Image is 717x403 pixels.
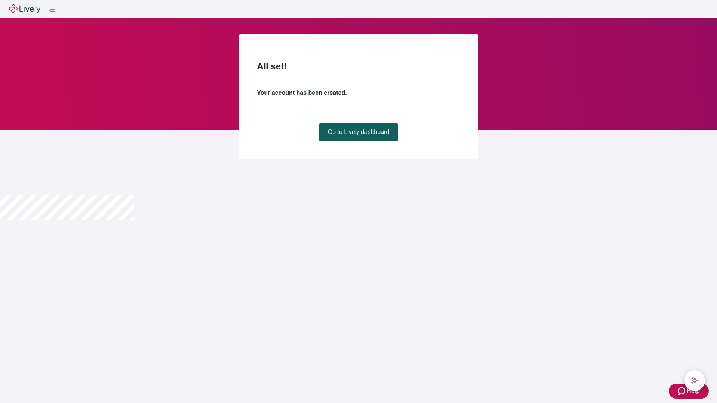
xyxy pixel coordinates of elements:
a: Go to Lively dashboard [319,123,398,141]
span: Help [687,387,700,396]
svg: Lively AI Assistant [691,377,698,384]
button: Log out [49,9,55,12]
button: chat [684,370,705,391]
svg: Zendesk support icon [678,387,687,396]
h2: All set! [257,60,460,73]
h4: Your account has been created. [257,88,460,97]
img: Lively [9,4,40,13]
button: Zendesk support iconHelp [669,384,709,399]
